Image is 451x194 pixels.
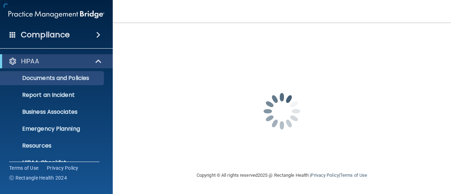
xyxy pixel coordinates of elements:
p: Business Associates [5,108,101,115]
p: Report an Incident [5,92,101,99]
span: Ⓒ Rectangle Health 2024 [9,174,67,181]
a: Privacy Policy [311,173,339,178]
p: Emergency Planning [5,125,101,132]
a: HIPAA [8,57,102,65]
a: Terms of Use [9,164,38,171]
p: Resources [5,142,101,149]
div: Copyright © All rights reserved 2025 @ Rectangle Health | | [153,164,410,187]
img: spinner.e123f6fc.gif [247,76,317,146]
h4: Compliance [21,30,70,40]
a: Privacy Policy [47,164,79,171]
img: PMB logo [8,7,104,21]
p: HIPAA [21,57,39,65]
a: Terms of Use [340,173,367,178]
p: HIPAA Checklist [5,159,101,166]
p: Documents and Policies [5,75,101,82]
